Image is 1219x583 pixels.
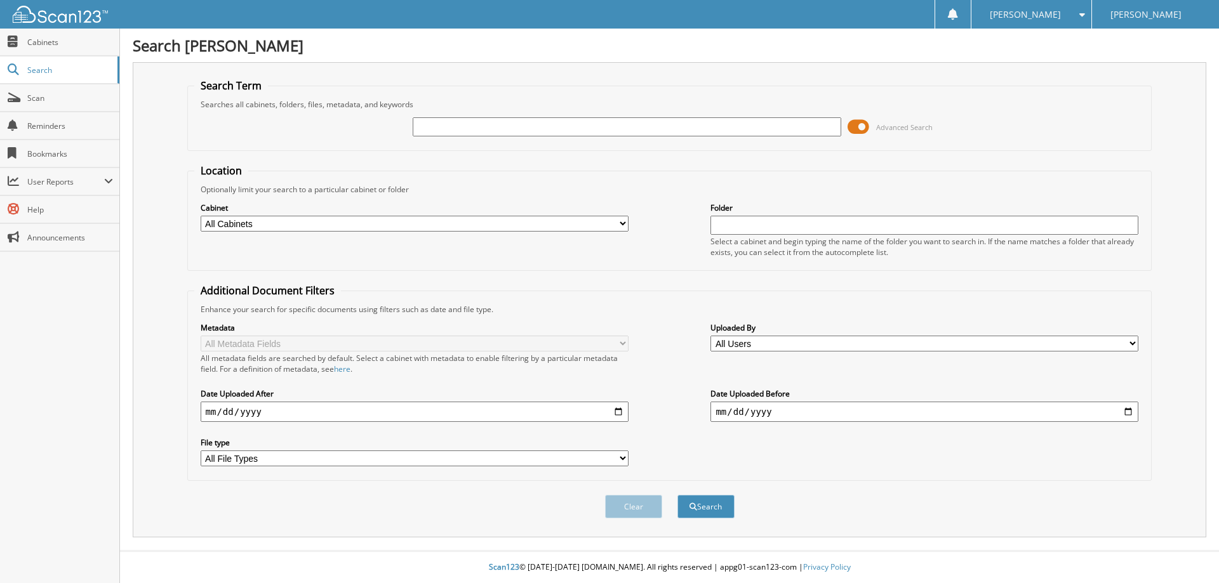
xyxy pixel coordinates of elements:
span: Reminders [27,121,113,131]
span: [PERSON_NAME] [1110,11,1182,18]
button: Search [677,495,735,518]
div: Enhance your search for specific documents using filters such as date and file type. [194,304,1145,315]
a: here [334,364,350,374]
span: Search [27,65,111,75]
label: Uploaded By [710,322,1138,333]
button: Clear [605,495,662,518]
label: Cabinet [201,202,629,213]
label: Metadata [201,322,629,333]
div: Optionally limit your search to a particular cabinet or folder [194,184,1145,195]
label: File type [201,437,629,448]
input: start [201,402,629,422]
span: [PERSON_NAME] [990,11,1061,18]
span: Bookmarks [27,148,113,159]
div: © [DATE]-[DATE] [DOMAIN_NAME]. All rights reserved | appg01-scan123-com | [120,552,1219,583]
a: Privacy Policy [803,561,851,572]
legend: Additional Document Filters [194,284,341,298]
span: User Reports [27,176,104,187]
img: scan123-logo-white.svg [13,6,108,23]
input: end [710,402,1138,422]
span: Advanced Search [876,122,933,132]
legend: Search Term [194,79,268,93]
span: Scan123 [489,561,519,572]
label: Date Uploaded After [201,388,629,399]
label: Date Uploaded Before [710,388,1138,399]
span: Help [27,204,113,215]
span: Announcements [27,232,113,243]
span: Cabinets [27,37,113,48]
legend: Location [194,164,248,178]
div: All metadata fields are searched by default. Select a cabinet with metadata to enable filtering b... [201,353,629,374]
div: Searches all cabinets, folders, files, metadata, and keywords [194,99,1145,110]
div: Select a cabinet and begin typing the name of the folder you want to search in. If the name match... [710,236,1138,258]
h1: Search [PERSON_NAME] [133,35,1206,56]
span: Scan [27,93,113,103]
label: Folder [710,202,1138,213]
